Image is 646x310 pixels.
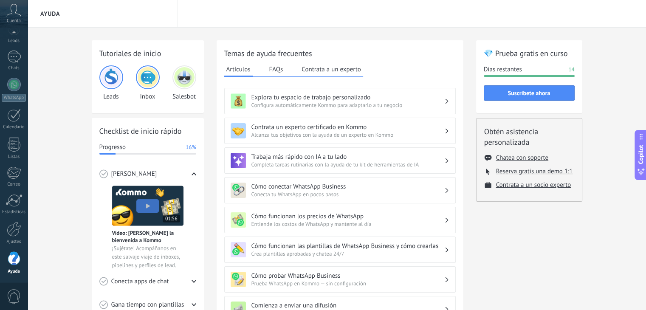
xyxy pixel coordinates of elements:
h3: Cómo conectar WhatsApp Business [251,183,444,191]
span: 16% [186,143,196,152]
span: Suscríbete ahora [508,90,550,96]
span: [PERSON_NAME] [111,170,157,178]
div: Listas [2,154,26,160]
span: Vídeo: [PERSON_NAME] la bienvenida a Kommo [112,229,183,244]
div: Estadísticas [2,209,26,215]
span: ¡Sujétate! Acompáñanos en este salvaje viaje de inboxes, pipelines y perfiles de lead. [112,244,183,270]
div: Chats [2,65,26,71]
span: Días restantes [484,65,522,74]
h3: Comienza a enviar una difusión [251,302,444,310]
h3: Trabaja más rápido con IA a tu lado [251,153,444,161]
span: Crea plantillas aprobadas y chatea 24/7 [251,250,444,257]
span: Entiende los costos de WhatsApp y mantente al día [251,220,444,228]
h2: Obtén asistencia personalizada [484,126,574,147]
span: Completa tareas rutinarias con la ayuda de tu kit de herramientas de IA [251,161,444,168]
span: Cuenta [7,18,21,24]
h2: 💎 Prueba gratis en curso [484,48,575,59]
div: Ayuda [2,269,26,274]
h3: Cómo funcionan los precios de WhatsApp [251,212,444,220]
div: Inbox [136,65,160,101]
span: Copilot [637,145,645,164]
div: Calendario [2,124,26,130]
div: Ajustes [2,239,26,245]
div: Salesbot [172,65,196,101]
button: FAQs [267,63,285,76]
img: Meet video [112,186,183,226]
span: 14 [568,65,574,74]
button: Contrata a un socio experto [496,181,571,189]
span: Gana tiempo con plantillas [111,301,184,309]
h3: Contrata un experto certificado en Kommo [251,123,444,131]
h2: Checklist de inicio rápido [99,126,196,136]
button: Contrata a un experto [299,63,363,76]
button: Artículos [224,63,253,77]
h3: Cómo funcionan las plantillas de WhatsApp Business y cómo crearlas [251,242,444,250]
span: Progresso [99,143,126,152]
span: Configura automáticamente Kommo para adaptarlo a tu negocio [251,101,444,109]
div: Leads [99,65,123,101]
div: Correo [2,182,26,187]
span: Conecta apps de chat [111,277,169,286]
button: Suscríbete ahora [484,85,575,101]
h3: Cómo probar WhatsApp Business [251,272,444,280]
div: WhatsApp [2,94,26,102]
button: Reserva gratis una demo 1:1 [496,167,573,175]
h2: Tutoriales de inicio [99,48,196,59]
span: Alcanza tus objetivos con la ayuda de un experto en Kommo [251,131,444,138]
h2: Temas de ayuda frecuentes [224,48,456,59]
span: Prueba WhatsApp en Kommo — sin configuración [251,280,444,287]
h3: Explora tu espacio de trabajo personalizado [251,93,444,101]
button: Chatea con soporte [496,154,548,162]
div: Leads [2,38,26,44]
span: Conecta tu WhatsApp en pocos pasos [251,191,444,198]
